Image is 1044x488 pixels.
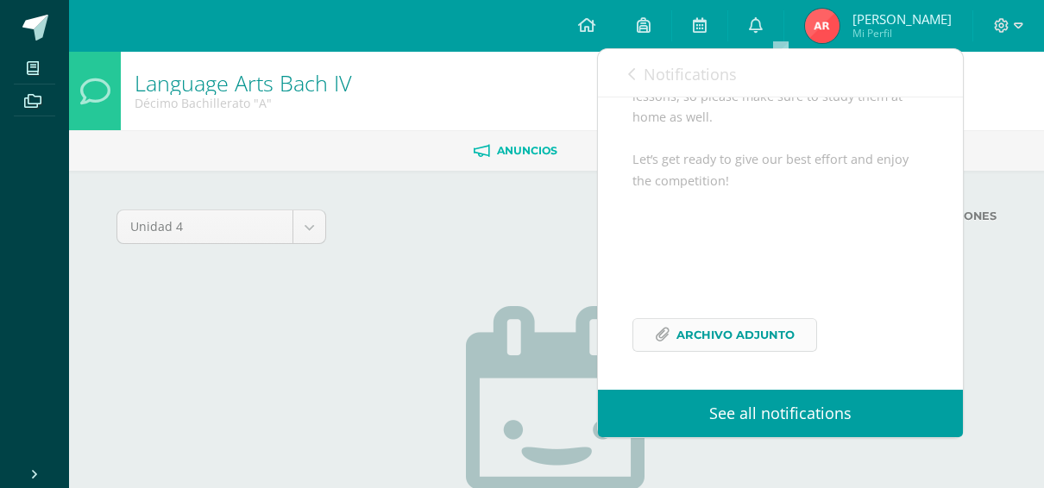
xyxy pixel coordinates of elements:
[644,64,737,84] span: Notifications
[852,26,952,41] span: Mi Perfil
[632,318,817,352] a: Archivo Adjunto
[489,210,997,222] label: Publicaciones
[130,210,280,243] span: Unidad 4
[598,390,963,437] a: See all notifications
[474,137,557,165] a: Anuncios
[117,210,325,243] a: Unidad 4
[676,319,795,351] span: Archivo Adjunto
[805,9,840,43] img: c9bcb59223d60cba950dd4d66ce03bcc.png
[135,95,352,111] div: Décimo Bachillerato 'A'
[135,71,352,95] h1: Language Arts Bach IV
[135,68,352,97] a: Language Arts Bach IV
[852,10,952,28] span: [PERSON_NAME]
[497,144,557,157] span: Anuncios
